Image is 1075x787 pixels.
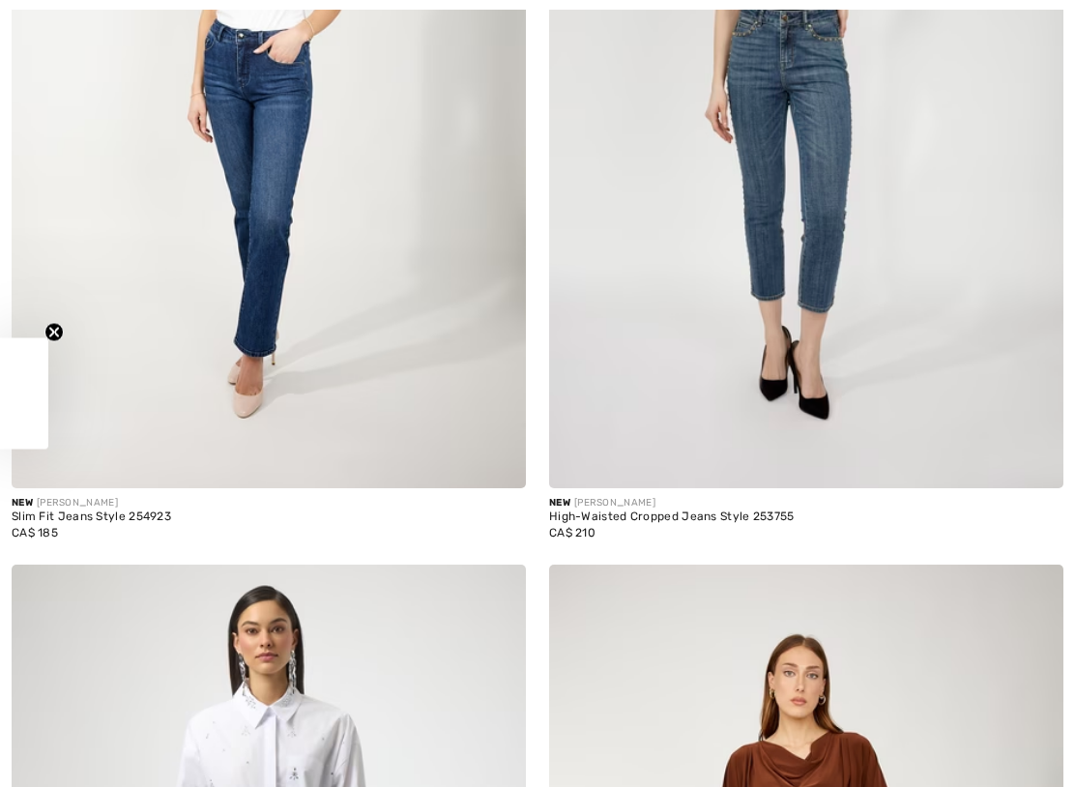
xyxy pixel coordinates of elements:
[549,526,596,539] span: CA$ 210
[12,496,526,510] div: [PERSON_NAME]
[12,497,33,509] span: New
[12,510,526,524] div: Slim Fit Jeans Style 254923
[549,497,570,509] span: New
[549,496,1063,510] div: [PERSON_NAME]
[44,323,64,342] button: Close teaser
[12,526,58,539] span: CA$ 185
[549,510,1063,524] div: High-Waisted Cropped Jeans Style 253755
